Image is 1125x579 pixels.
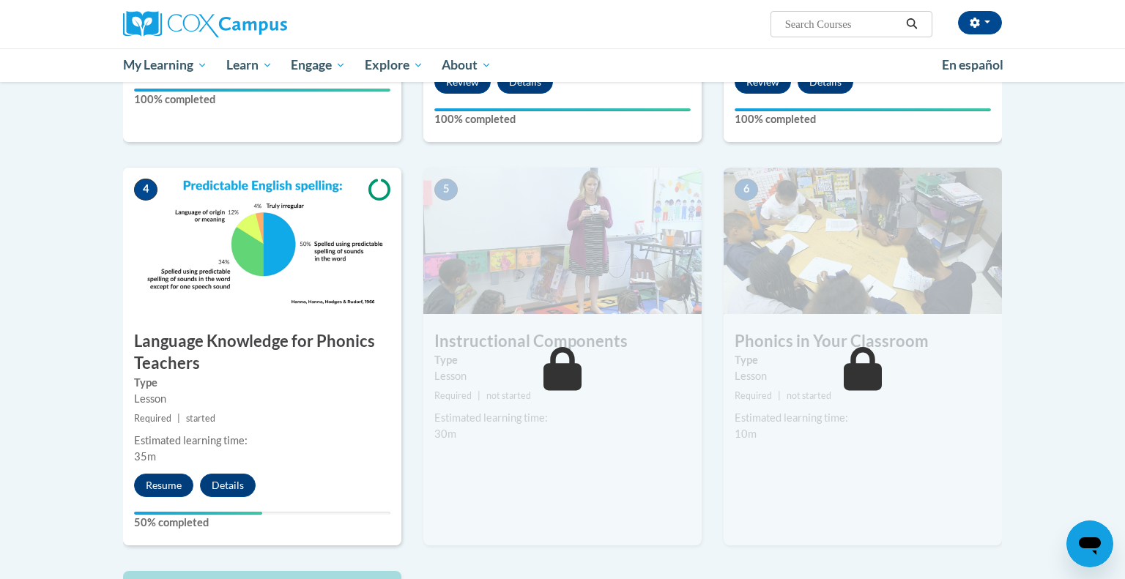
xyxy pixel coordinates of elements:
[434,390,472,401] span: Required
[442,56,491,74] span: About
[433,48,502,82] a: About
[942,57,1003,72] span: En español
[134,89,390,91] div: Your progress
[134,179,157,201] span: 4
[724,330,1002,353] h3: Phonics in Your Classroom
[134,512,262,515] div: Your progress
[134,375,390,391] label: Type
[735,108,991,111] div: Your progress
[134,91,390,108] label: 100% completed
[226,56,272,74] span: Learn
[434,108,691,111] div: Your progress
[735,111,991,127] label: 100% completed
[134,515,390,531] label: 50% completed
[134,413,171,424] span: Required
[423,330,702,353] h3: Instructional Components
[291,56,346,74] span: Engage
[123,11,287,37] img: Cox Campus
[134,433,390,449] div: Estimated learning time:
[784,15,901,33] input: Search Courses
[101,48,1024,82] div: Main menu
[123,168,401,314] img: Course Image
[434,427,456,440] span: 30m
[1066,520,1113,567] iframe: Button to launch messaging window
[434,368,691,384] div: Lesson
[217,48,282,82] a: Learn
[735,368,991,384] div: Lesson
[177,413,180,424] span: |
[114,48,217,82] a: My Learning
[123,56,207,74] span: My Learning
[735,390,772,401] span: Required
[724,168,1002,314] img: Course Image
[134,450,156,463] span: 35m
[434,111,691,127] label: 100% completed
[123,330,401,376] h3: Language Knowledge for Phonics Teachers
[423,168,702,314] img: Course Image
[778,390,781,401] span: |
[281,48,355,82] a: Engage
[134,391,390,407] div: Lesson
[123,11,401,37] a: Cox Campus
[932,50,1013,81] a: En español
[958,11,1002,34] button: Account Settings
[365,56,423,74] span: Explore
[735,179,758,201] span: 6
[486,390,531,401] span: not started
[787,390,831,401] span: not started
[134,474,193,497] button: Resume
[478,390,480,401] span: |
[200,474,256,497] button: Details
[355,48,433,82] a: Explore
[434,179,458,201] span: 5
[901,15,923,33] button: Search
[186,413,215,424] span: started
[735,352,991,368] label: Type
[434,410,691,426] div: Estimated learning time:
[735,427,757,440] span: 10m
[735,410,991,426] div: Estimated learning time:
[434,352,691,368] label: Type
